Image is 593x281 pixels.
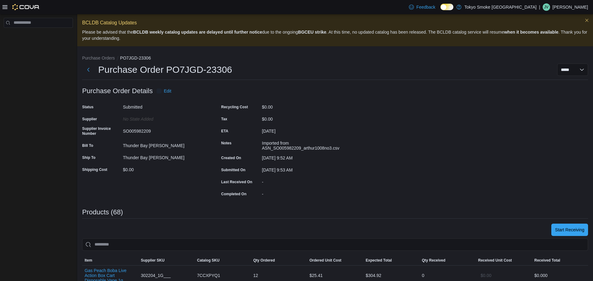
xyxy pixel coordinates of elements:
[82,64,95,76] button: Next
[82,55,588,62] nav: An example of EuiBreadcrumbs
[195,255,251,265] button: Catalog SKU
[307,255,363,265] button: Ordered Unit Cost
[123,165,206,172] div: $0.00
[532,255,588,265] button: Received Total
[123,102,206,110] div: Submitted
[123,126,206,134] div: SO005982209
[82,155,95,160] label: Ship To
[120,56,151,60] button: PO7JGD-23306
[221,167,246,172] label: Submitted On
[419,255,476,265] button: Qty Received
[82,19,588,27] p: BCLDB Catalog Updates
[138,255,195,265] button: Supplier SKU
[82,56,115,60] button: Purchase Orders
[82,117,97,122] label: Supplier
[416,4,435,10] span: Feedback
[221,117,227,122] label: Tax
[253,258,275,263] span: Qty Ordered
[583,17,591,24] button: Dismiss this callout
[262,102,345,110] div: $0.00
[481,272,491,279] span: $0.00
[123,141,206,148] div: Thunder Bay [PERSON_NAME]
[262,138,345,151] div: Imported from ASN_SO005982209_arthur1008no3.csv
[141,272,171,279] span: 302204_1G___
[221,155,241,160] label: Created On
[82,209,123,216] h3: Products (68)
[422,258,445,263] span: Qty Received
[262,153,345,160] div: [DATE] 9:52 AM
[123,153,206,160] div: Thunder Bay [PERSON_NAME]
[221,129,228,134] label: ETA
[164,88,171,94] span: Edit
[476,255,532,265] button: Received Unit Cost
[82,87,153,95] h3: Purchase Order Details
[82,167,107,172] label: Shipping Cost
[133,30,262,35] strong: BCLDB weekly catalog updates are delayed until further notice
[262,177,345,184] div: -
[221,105,248,110] label: Recycling Cost
[262,114,345,122] div: $0.00
[262,126,345,134] div: [DATE]
[465,3,537,11] p: Tokyo Smoke [GEOGRAPHIC_DATA]
[82,29,588,41] p: Please be advised that the due to the ongoing . At this time, no updated catalog has been release...
[440,4,453,10] input: Dark Mode
[262,189,345,196] div: -
[543,3,550,11] div: Jynessia Vepsalainen
[406,1,438,13] a: Feedback
[82,126,120,136] label: Supplier Invoice Number
[221,192,246,196] label: Completed On
[555,227,584,233] span: Start Receiving
[551,224,588,236] button: Start Receiving
[544,3,549,11] span: JV
[4,29,73,44] nav: Complex example
[504,30,558,35] strong: when it becomes available
[262,165,345,172] div: [DATE] 9:53 AM
[98,64,232,76] h1: Purchase Order PO7JGD-23306
[221,180,252,184] label: Last Received On
[478,258,512,263] span: Received Unit Cost
[539,3,540,11] p: |
[82,105,94,110] label: Status
[82,255,138,265] button: Item
[366,258,392,263] span: Expected Total
[363,255,419,265] button: Expected Total
[251,255,307,265] button: Qty Ordered
[197,258,220,263] span: Catalog SKU
[85,258,92,263] span: Item
[221,141,231,146] label: Notes
[123,114,206,122] div: No State added
[197,272,220,279] span: 7CCXPYQ1
[82,143,93,148] label: Bill To
[553,3,588,11] p: [PERSON_NAME]
[309,258,341,263] span: Ordered Unit Cost
[141,258,165,263] span: Supplier SKU
[534,258,560,263] span: Received Total
[154,85,174,97] button: Edit
[534,272,586,279] div: $0.00 0
[298,30,326,35] strong: BGCEU strike
[12,4,40,10] img: Cova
